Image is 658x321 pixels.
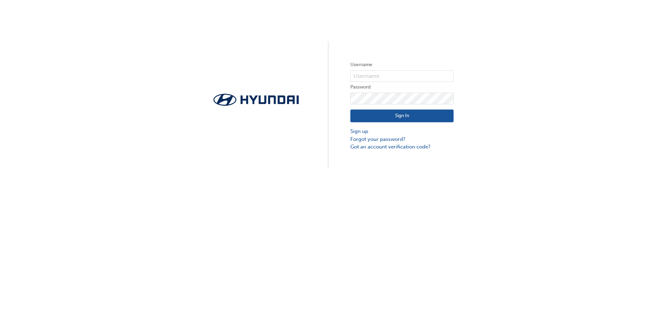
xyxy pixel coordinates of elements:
img: Trak [204,92,308,108]
input: Username [350,70,454,82]
a: Forgot your password? [350,135,454,143]
label: Password [350,83,454,91]
label: Username [350,61,454,69]
a: Sign up [350,127,454,135]
button: Sign In [350,110,454,123]
a: Got an account verification code? [350,143,454,151]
